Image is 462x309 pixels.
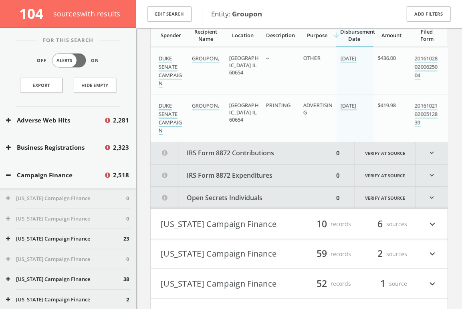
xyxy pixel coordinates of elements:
span: 2 [126,296,129,304]
span: 38 [123,275,129,283]
span: 59 [313,247,331,261]
button: IRS Form 8872 Expenditures [151,165,334,187]
span: [GEOGRAPHIC_DATA] IL 60654 [229,54,259,76]
div: source [359,277,407,291]
span: 0 [126,195,129,203]
span: -- [266,54,269,62]
span: 6 [374,217,386,231]
div: 0 [334,165,342,187]
button: Campaign Finance [6,171,104,180]
a: DUKE SENATE CAMPAIGN [159,55,182,88]
i: arrow_downward [332,31,340,39]
span: For This Search [37,36,99,44]
button: [US_STATE] Campaign Finance [6,235,123,243]
div: sources [359,247,407,261]
div: Location [229,32,257,39]
button: [US_STATE] Campaign Finance [6,195,126,203]
span: $436.00 [378,54,396,62]
i: expand_more [416,142,448,164]
button: [US_STATE] Campaign Finance [6,255,126,263]
a: [DATE] [341,55,357,63]
div: Amount [377,32,406,39]
div: Disbursement Date [340,28,369,42]
div: 0 [334,142,342,164]
button: Open Secrets Individuals [151,187,334,209]
button: [US_STATE] Campaign Finance [6,275,123,283]
div: Filed Form [414,28,440,42]
button: [US_STATE] Campaign Finance [161,247,299,261]
span: 0 [126,255,129,263]
button: Adverse Web Hits [6,116,104,125]
button: Edit Search [147,6,192,22]
span: On [91,57,99,64]
a: DUKE SENATE CAMPAIGN [159,102,182,135]
button: Hide Empty [74,78,116,93]
i: expand_more [427,247,438,261]
div: records [303,247,351,261]
span: 2 [374,247,386,261]
span: 104 [19,4,50,23]
span: source s with results [53,9,121,18]
button: [US_STATE] Campaign Finance [161,217,299,231]
span: PRINTING [266,102,291,109]
a: Verify at source [354,187,416,209]
b: Groupon [232,9,262,18]
a: 201610210200512839 [415,102,438,127]
a: Verify at source [354,165,416,187]
span: 2,323 [113,143,129,152]
a: [DATE] [341,102,357,110]
div: 0 [334,187,342,209]
span: 0 [126,215,129,223]
div: sources [359,217,407,231]
div: Purpose [303,32,332,39]
a: GROUPON, [192,55,219,63]
div: records [303,217,351,231]
span: 10 [313,217,331,231]
button: Business Registrations [6,143,104,152]
span: OTHER [303,54,321,62]
i: expand_more [427,217,438,231]
span: Off [37,57,47,64]
div: grid [151,47,448,142]
span: ADVERTISING [303,102,333,116]
span: 2,281 [113,116,129,125]
span: $419.98 [378,102,396,109]
button: IRS Form 8872 Contributions [151,142,334,164]
span: 1 [377,277,389,291]
button: [US_STATE] Campaign Finance [161,277,299,291]
a: Export [20,78,63,93]
span: 23 [123,235,129,243]
div: Recipient Name [192,28,220,42]
div: Description [266,32,295,39]
div: Spender [159,32,183,39]
i: expand_more [416,165,448,187]
button: [US_STATE] Campaign Finance [6,296,126,304]
button: Add Filters [407,6,451,22]
a: GROUPON, [192,102,219,110]
span: 2,518 [113,171,129,180]
i: expand_more [427,277,438,291]
span: [GEOGRAPHIC_DATA] IL 60654 [229,102,259,123]
button: [US_STATE] Campaign Finance [6,215,126,223]
span: 52 [313,277,331,291]
i: expand_more [416,187,448,209]
div: records [303,277,351,291]
span: Entity: [211,9,262,18]
a: Verify at source [354,142,416,164]
a: 201610280200625004 [415,55,438,80]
